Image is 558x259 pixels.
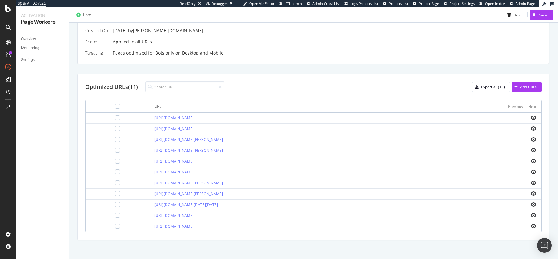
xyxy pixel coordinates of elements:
i: eye [531,115,536,120]
a: [URL][DOMAIN_NAME][PERSON_NAME] [154,191,223,196]
i: eye [531,169,536,174]
div: Live [83,12,91,18]
a: Project Settings [444,1,475,6]
button: Previous [508,103,523,110]
i: eye [531,137,536,142]
div: by [PERSON_NAME][DOMAIN_NAME] [128,28,203,34]
input: Search URL [145,81,224,92]
span: Logs Projects List [350,1,378,6]
a: [URL][DOMAIN_NAME][PERSON_NAME] [154,148,223,153]
button: Export all (11) [472,82,510,92]
div: [DATE] [113,28,542,34]
div: PageWorkers [21,19,64,26]
a: [URL][DOMAIN_NAME] [154,213,194,218]
a: Admin Crawl List [307,1,340,6]
span: Projects List [389,1,408,6]
i: eye [531,148,536,153]
a: Projects List [383,1,408,6]
a: [URL][DOMAIN_NAME] [154,169,194,175]
i: eye [531,191,536,196]
span: Project Page [419,1,439,6]
div: Bots only [155,50,174,56]
a: [URL][DOMAIN_NAME] [154,126,194,131]
a: [URL][DOMAIN_NAME] [154,224,194,229]
span: Open Viz Editor [249,1,275,6]
i: eye [531,213,536,218]
div: Pages optimized for on [113,50,542,56]
div: Desktop and Mobile [182,50,224,56]
button: Next [528,103,536,110]
div: Overview [21,36,36,42]
div: URL [154,103,161,109]
i: eye [531,202,536,207]
div: Add URLs [520,84,537,90]
a: Monitoring [21,45,64,51]
i: eye [531,126,536,131]
div: Settings [21,57,35,63]
button: Pause [530,10,553,20]
span: Admin Crawl List [312,1,340,6]
a: [URL][DOMAIN_NAME] [154,159,194,164]
div: Previous [508,104,523,109]
a: FTL admin [279,1,302,6]
div: Next [528,104,536,109]
div: Open Intercom Messenger [537,238,552,253]
a: Project Page [413,1,439,6]
div: Pause [538,12,548,17]
i: eye [531,159,536,164]
div: Monitoring [21,45,39,51]
div: Export all (11) [481,84,505,90]
span: Admin Page [516,1,535,6]
span: Project Settings [449,1,475,6]
i: eye [531,180,536,185]
button: Add URLs [512,82,542,92]
a: Settings [21,57,64,63]
a: [URL][DOMAIN_NAME][DATE][DATE] [154,202,218,207]
a: Logs Projects List [344,1,378,6]
div: Activation [21,12,64,19]
div: Created On [85,28,108,34]
a: [URL][DOMAIN_NAME][PERSON_NAME] [154,137,223,142]
div: ReadOnly: [180,1,197,6]
div: Delete [513,12,525,17]
a: Open in dev [479,1,505,6]
a: Admin Page [510,1,535,6]
div: Scope [85,39,108,45]
div: Viz Debugger: [206,1,228,6]
span: FTL admin [285,1,302,6]
div: Targeting [85,50,108,56]
i: eye [531,224,536,229]
a: [URL][DOMAIN_NAME][PERSON_NAME] [154,180,223,186]
span: Open in dev [485,1,505,6]
a: Open Viz Editor [243,1,275,6]
div: Applied to all URLs [85,3,542,56]
div: Optimized URLs (11) [85,83,138,91]
button: Delete [505,10,525,20]
a: [URL][DOMAIN_NAME] [154,115,194,121]
a: Overview [21,36,64,42]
